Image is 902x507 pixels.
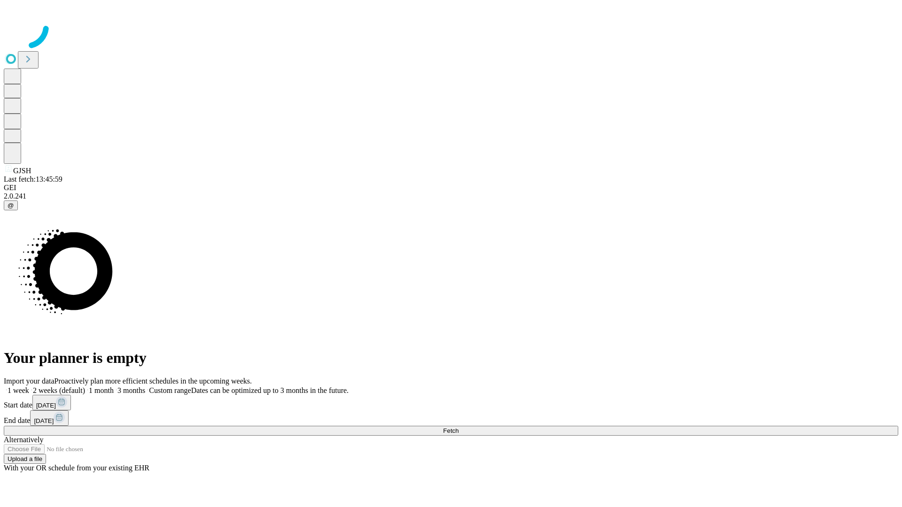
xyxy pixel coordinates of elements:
[8,202,14,209] span: @
[4,410,898,426] div: End date
[32,395,71,410] button: [DATE]
[13,167,31,175] span: GJSH
[117,386,145,394] span: 3 months
[4,426,898,436] button: Fetch
[36,402,56,409] span: [DATE]
[30,410,69,426] button: [DATE]
[4,454,46,464] button: Upload a file
[4,184,898,192] div: GEI
[191,386,349,394] span: Dates can be optimized up to 3 months in the future.
[8,386,29,394] span: 1 week
[149,386,191,394] span: Custom range
[4,192,898,200] div: 2.0.241
[4,175,62,183] span: Last fetch: 13:45:59
[89,386,114,394] span: 1 month
[4,436,43,444] span: Alternatively
[33,386,85,394] span: 2 weeks (default)
[54,377,252,385] span: Proactively plan more efficient schedules in the upcoming weeks.
[4,464,149,472] span: With your OR schedule from your existing EHR
[4,377,54,385] span: Import your data
[4,349,898,367] h1: Your planner is empty
[4,395,898,410] div: Start date
[4,200,18,210] button: @
[443,427,459,434] span: Fetch
[34,417,54,424] span: [DATE]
